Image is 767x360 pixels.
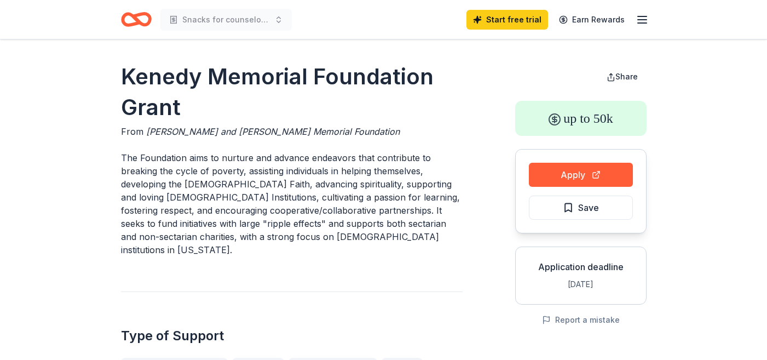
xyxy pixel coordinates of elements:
a: Home [121,7,152,32]
button: Snacks for counselors and clients [160,9,292,31]
a: Earn Rewards [552,10,631,30]
span: Share [615,72,638,81]
p: The Foundation aims to nurture and advance endeavors that contribute to breaking the cycle of pov... [121,151,463,256]
span: [PERSON_NAME] and [PERSON_NAME] Memorial Foundation [146,126,400,137]
span: Snacks for counselors and clients [182,13,270,26]
div: Application deadline [524,260,637,273]
button: Report a mistake [542,313,620,327]
button: Save [529,196,633,220]
h1: Kenedy Memorial Foundation Grant [121,61,463,123]
h2: Type of Support [121,327,463,345]
button: Apply [529,163,633,187]
span: Save [578,201,599,215]
button: Share [598,66,647,88]
div: up to 50k [515,101,647,136]
a: Start free trial [466,10,548,30]
div: [DATE] [524,278,637,291]
div: From [121,125,463,138]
